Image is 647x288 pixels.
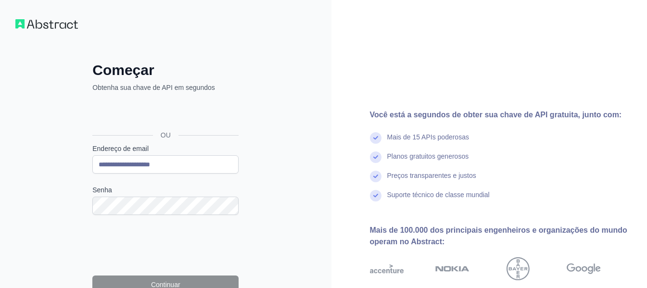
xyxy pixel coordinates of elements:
iframe: Botão "Fazer login com o Google" [88,103,241,124]
font: Planos gratuitos generosos [387,152,469,160]
font: Endereço de email [92,145,149,152]
font: Senha [92,186,112,194]
img: Nokia [435,257,469,280]
img: Bayer [507,257,530,280]
iframe: reCAPTCHA [92,226,239,264]
img: acentuação [370,257,404,280]
font: Você está a segundos de obter sua chave de API gratuita, junto com: [370,111,622,119]
img: marca de verificação [370,190,381,201]
img: marca de verificação [370,132,381,144]
font: Preços transparentes e justos [387,172,476,179]
font: Mais de 100.000 dos principais engenheiros e organizações do mundo operam no Abstract: [370,226,627,246]
img: marca de verificação [370,171,381,182]
img: Google [567,257,601,280]
font: Começar [92,62,154,78]
font: OU [161,131,171,139]
font: Mais de 15 APIs poderosas [387,133,469,141]
font: Obtenha sua chave de API em segundos [92,84,215,91]
img: Fluxo de trabalho [15,19,78,29]
font: Suporte técnico de classe mundial [387,191,490,199]
img: marca de verificação [370,151,381,163]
